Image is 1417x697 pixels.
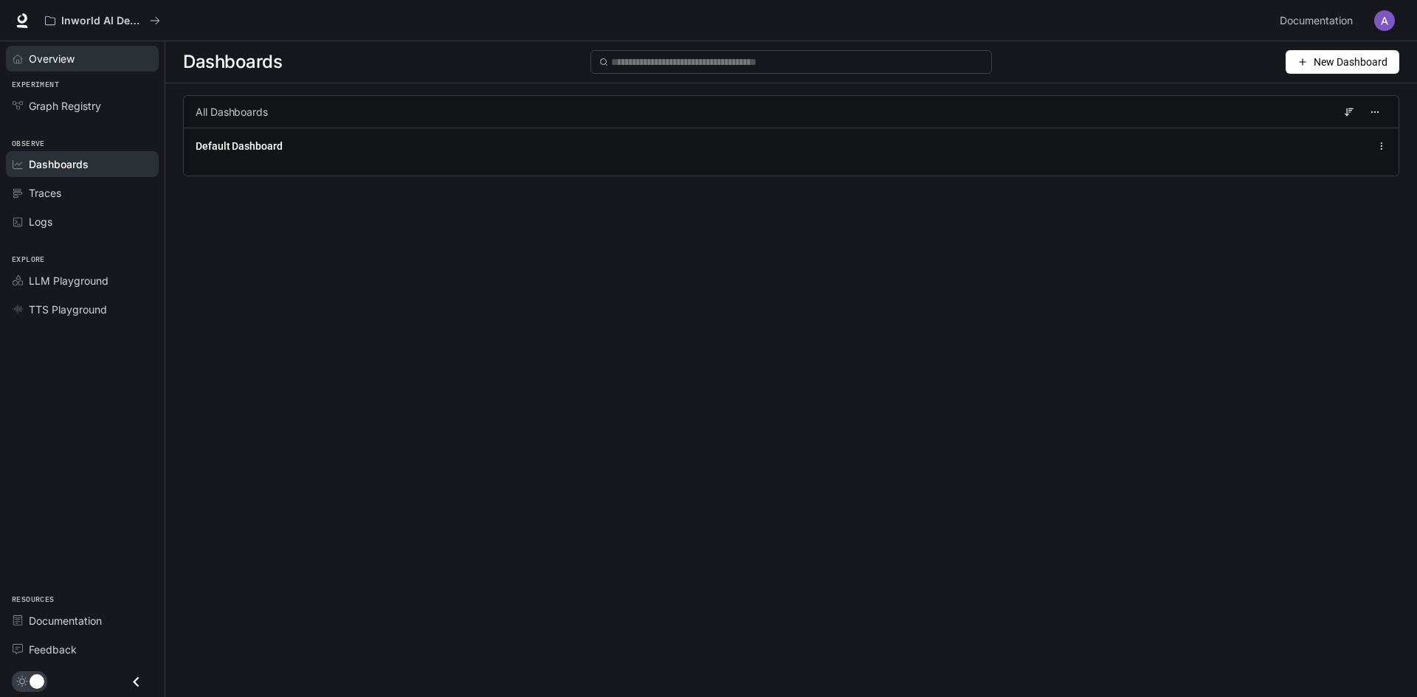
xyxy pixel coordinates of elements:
button: All workspaces [38,6,167,35]
span: All Dashboards [196,105,268,119]
span: TTS Playground [29,302,107,317]
img: User avatar [1374,10,1395,31]
span: Dashboards [183,47,282,77]
span: Documentation [29,613,102,628]
a: TTS Playground [6,297,159,322]
span: LLM Playground [29,273,108,288]
button: New Dashboard [1286,50,1399,74]
span: Logs [29,214,52,229]
span: Dashboards [29,156,89,172]
a: Default Dashboard [196,139,283,153]
span: Dark mode toggle [30,673,44,689]
p: Inworld AI Demos [61,15,144,27]
button: Close drawer [120,667,153,697]
span: Documentation [1280,12,1353,30]
a: Documentation [1274,6,1364,35]
a: Logs [6,209,159,235]
a: Documentation [6,608,159,634]
a: Feedback [6,637,159,662]
a: Overview [6,46,159,72]
span: Feedback [29,642,77,657]
button: User avatar [1370,6,1399,35]
a: LLM Playground [6,268,159,294]
span: Graph Registry [29,98,101,114]
a: Dashboards [6,151,159,177]
a: Traces [6,180,159,206]
span: Overview [29,51,75,66]
a: Graph Registry [6,93,159,119]
span: Traces [29,185,61,201]
span: New Dashboard [1314,54,1387,70]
